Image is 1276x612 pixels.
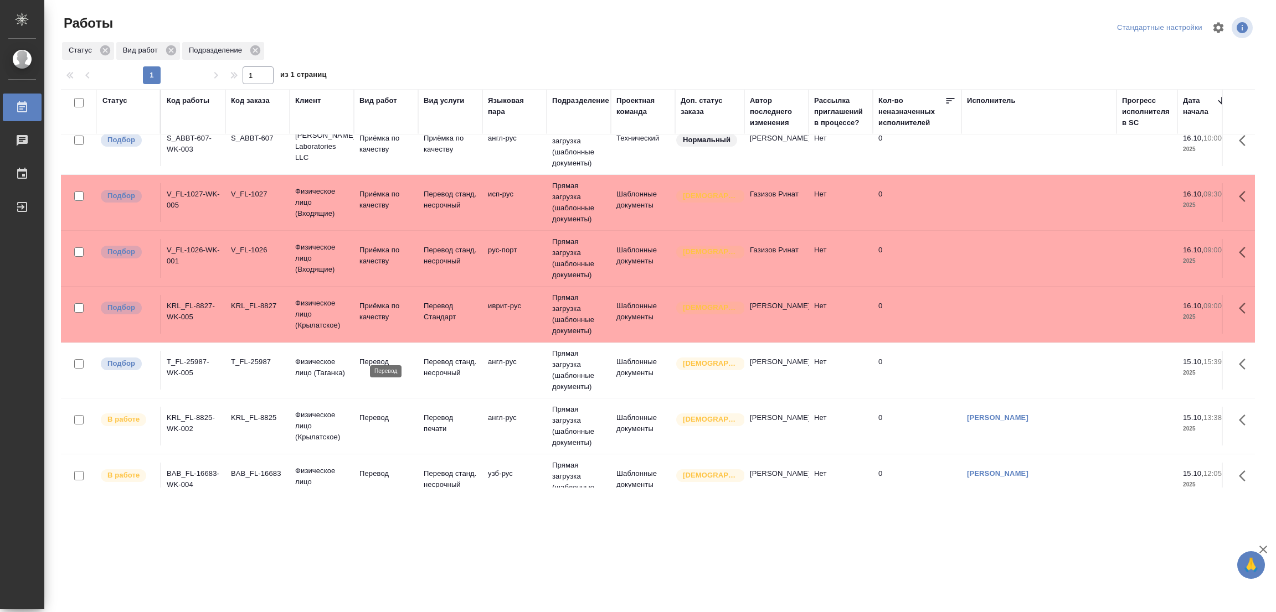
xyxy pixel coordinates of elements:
[100,189,155,204] div: Можно подбирать исполнителей
[750,95,803,128] div: Автор последнего изменения
[1183,423,1227,434] p: 2025
[744,463,809,501] td: [PERSON_NAME]
[359,245,413,267] p: Приёмка по качеству
[231,356,284,367] div: T_FL-25987
[1183,95,1216,117] div: Дата начала
[873,183,961,222] td: 0
[547,175,611,230] td: Прямая загрузка (шаблонные документы)
[100,300,155,315] div: Можно подбирать исполнителей
[482,127,547,166] td: англ-рус
[116,42,180,60] div: Вид работ
[1183,479,1227,490] p: 2025
[231,245,284,256] div: V_FL-1026
[424,356,477,378] p: Перевод станд. несрочный
[1232,183,1259,210] button: Здесь прячутся важные кнопки
[100,412,155,427] div: Исполнитель выполняет работу
[1203,134,1222,142] p: 10:00
[809,239,873,278] td: Нет
[167,95,209,106] div: Код работы
[1183,144,1227,155] p: 2025
[611,407,675,445] td: Шаблонные документы
[161,407,225,445] td: KRL_FL-8825-WK-002
[1203,190,1222,198] p: 09:30
[744,295,809,334] td: [PERSON_NAME]
[1183,246,1203,254] p: 16.10,
[100,356,155,371] div: Можно подбирать исполнителей
[683,358,738,369] p: [DEMOGRAPHIC_DATA]
[1237,551,1265,579] button: 🙏
[424,189,477,211] p: Перевод станд. несрочный
[809,351,873,390] td: Нет
[231,95,270,106] div: Код заказа
[683,190,738,201] p: [DEMOGRAPHIC_DATA]
[1183,469,1203,478] p: 15.10,
[424,133,477,155] p: Приёмка по качеству
[359,412,413,423] p: Перевод
[359,356,413,367] p: Перевод
[161,183,225,222] td: V_FL-1027-WK-005
[359,133,413,155] p: Приёмка по качеству
[161,127,225,166] td: S_ABBT-607-WK-003
[547,343,611,398] td: Прямая загрузка (шаблонные документы)
[1183,190,1203,198] p: 16.10,
[231,468,284,479] div: BAB_FL-16683
[967,413,1028,422] a: [PERSON_NAME]
[683,134,730,146] p: Нормальный
[1232,463,1259,489] button: Здесь прячутся важные кнопки
[280,68,327,84] span: из 1 страниц
[1232,239,1259,266] button: Здесь прячутся важные кнопки
[683,470,738,481] p: [DEMOGRAPHIC_DATA]
[424,468,477,490] p: Перевод станд. несрочный
[107,414,140,425] p: В работе
[424,95,465,106] div: Вид услуги
[873,127,961,166] td: 0
[1232,127,1259,154] button: Здесь прячутся важные кнопки
[1114,19,1205,37] div: split button
[814,95,867,128] div: Рассылка приглашений в процессе?
[62,42,114,60] div: Статус
[873,239,961,278] td: 0
[1203,357,1222,366] p: 15:39
[100,468,155,483] div: Исполнитель выполняет работу
[873,463,961,501] td: 0
[161,295,225,334] td: KRL_FL-8827-WK-005
[231,412,284,423] div: KRL_FL-8825
[231,133,284,144] div: S_ABBT-607
[161,351,225,390] td: T_FL-25987-WK-005
[547,398,611,454] td: Прямая загрузка (шаблонные документы)
[295,298,348,331] p: Физическое лицо (Крылатское)
[107,134,135,146] p: Подбор
[359,468,413,479] p: Перевод
[1203,302,1222,310] p: 09:00
[809,127,873,166] td: Нет
[295,95,321,106] div: Клиент
[683,246,738,257] p: [DEMOGRAPHIC_DATA]
[1183,413,1203,422] p: 15.10,
[1232,407,1259,433] button: Здесь прячутся важные кнопки
[107,470,140,481] p: В работе
[611,127,675,166] td: Технический
[359,95,397,106] div: Вид работ
[1203,246,1222,254] p: 09:00
[100,245,155,260] div: Можно подбирать исполнителей
[616,95,670,117] div: Проектная команда
[683,414,738,425] p: [DEMOGRAPHIC_DATA]
[1183,256,1227,267] p: 2025
[611,183,675,222] td: Шаблонные документы
[744,351,809,390] td: [PERSON_NAME]
[107,246,135,257] p: Подбор
[744,407,809,445] td: [PERSON_NAME]
[611,295,675,334] td: Шаблонные документы
[482,463,547,501] td: узб-рус
[424,300,477,323] p: Перевод Стандарт
[1232,295,1259,321] button: Здесь прячутся важные кнопки
[424,245,477,267] p: Перевод станд. несрочный
[809,463,873,501] td: Нет
[295,409,348,443] p: Физическое лицо (Крылатское)
[69,45,96,56] p: Статус
[1232,17,1255,38] span: Посмотреть информацию
[744,183,809,222] td: Газизов Ринат
[547,119,611,174] td: Прямая загрузка (шаблонные документы)
[809,183,873,222] td: Нет
[482,239,547,278] td: рус-порт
